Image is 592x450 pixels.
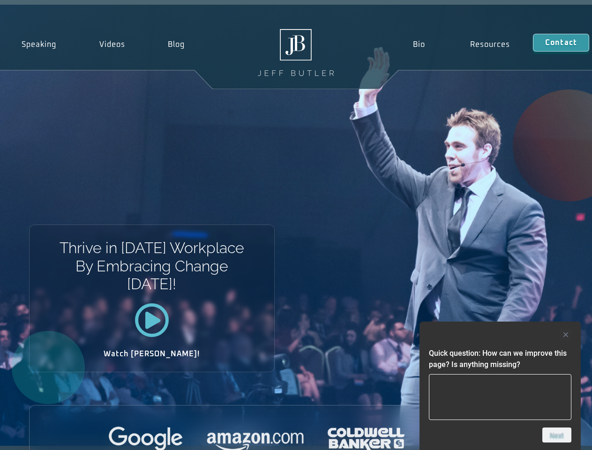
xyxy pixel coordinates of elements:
[390,34,448,55] a: Bio
[59,239,245,293] h1: Thrive in [DATE] Workplace By Embracing Change [DATE]!
[429,348,571,370] h2: Quick question: How can we improve this page? Is anything missing?
[62,350,241,358] h2: Watch [PERSON_NAME]!
[448,34,533,55] a: Resources
[542,427,571,442] button: Next question
[78,34,147,55] a: Videos
[560,329,571,340] button: Hide survey
[390,34,532,55] nav: Menu
[429,374,571,420] textarea: Quick question: How can we improve this page? Is anything missing?
[429,329,571,442] div: Quick question: How can we improve this page? Is anything missing?
[545,39,577,46] span: Contact
[533,34,589,52] a: Contact
[146,34,206,55] a: Blog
